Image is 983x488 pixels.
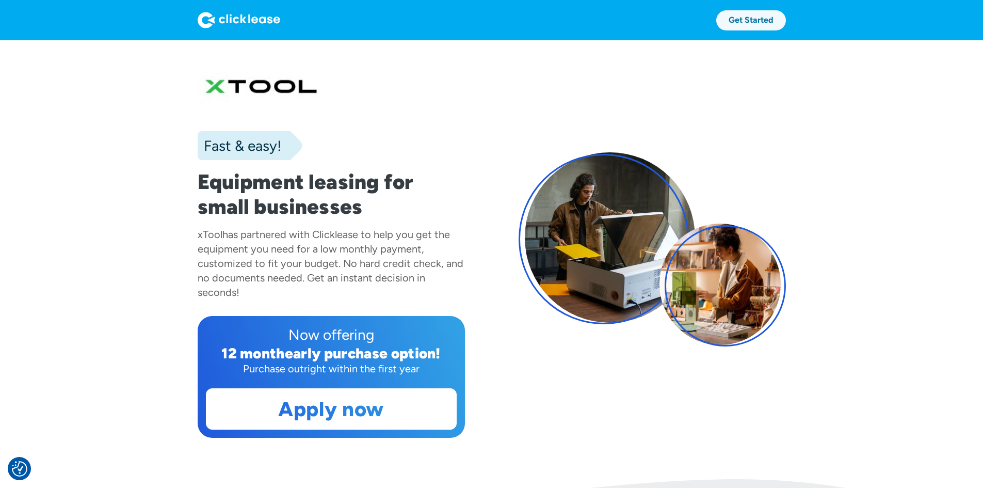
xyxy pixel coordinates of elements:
div: xTool [198,228,222,241]
div: Now offering [206,324,457,345]
div: Purchase outright within the first year [206,361,457,376]
button: Consent Preferences [12,461,27,477]
div: 12 month [221,344,285,362]
a: Get Started [716,10,786,30]
h1: Equipment leasing for small businesses [198,169,465,219]
a: Apply now [206,389,456,429]
img: Revisit consent button [12,461,27,477]
div: early purchase option! [285,344,441,362]
div: Fast & easy! [198,135,281,156]
img: Logo [198,12,280,28]
div: has partnered with Clicklease to help you get the equipment you need for a low monthly payment, c... [198,228,463,298]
